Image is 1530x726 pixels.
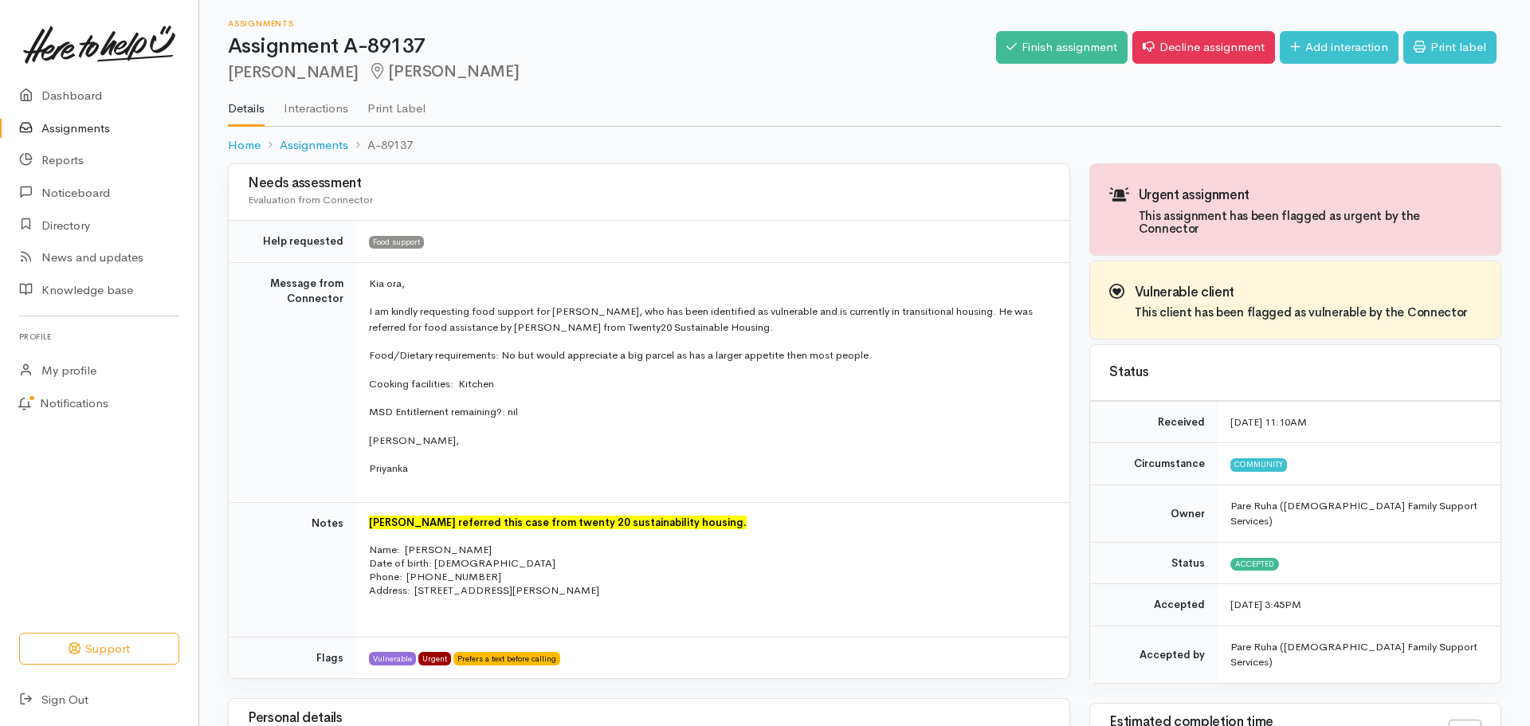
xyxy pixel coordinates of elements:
h3: Status [1109,365,1481,380]
h6: Profile [19,326,179,347]
td: Circumstance [1090,443,1218,485]
p: Cooking facilities: Kitchen [369,376,1050,392]
p: I am kindly requesting food support for [PERSON_NAME], who has been identified as vulnerable and ... [369,304,1050,335]
a: Finish assignment [996,31,1128,64]
p: Kia ora, [369,276,1050,292]
td: Message from Connector [229,262,356,502]
span: Prefers a text before calling [453,652,560,665]
nav: breadcrumb [228,127,1501,164]
span: Vulnerable [369,652,416,665]
p: Address: [STREET_ADDRESS][PERSON_NAME] [369,583,1050,597]
li: A-89137 [348,136,413,155]
time: [DATE] 11:10AM [1230,415,1307,429]
p: [PERSON_NAME], [369,433,1050,449]
a: Home [228,136,261,155]
a: Interactions [284,80,348,125]
span: Food support [369,236,424,249]
button: Support [19,633,179,665]
span: Urgent [418,652,451,665]
td: Pare Ruha ([DEMOGRAPHIC_DATA] Family Support Services) [1218,626,1501,683]
p: Name: [PERSON_NAME] [369,543,1050,556]
a: Assignments [280,136,348,155]
span: Accepted [1230,558,1279,571]
h3: Personal details [248,711,1050,726]
p: Date of birth: [DEMOGRAPHIC_DATA] Phone: [PHONE_NUMBER] [369,556,1050,583]
td: Flags [229,637,356,678]
td: Accepted by [1090,626,1218,683]
span: [PERSON_NAME] referred this case from twenty 20 sustainability housing. [369,516,747,529]
p: MSD Entitlement remaining?: nil [369,404,1050,420]
p: Priyanka [369,461,1050,477]
h3: Urgent assignment [1139,188,1481,203]
h3: Needs assessment [248,176,1050,191]
span: [PERSON_NAME] [368,61,519,81]
td: Accepted [1090,584,1218,626]
a: Add interaction [1280,31,1399,64]
span: Evaluation from Connector [248,193,373,206]
a: Print label [1403,31,1497,64]
h3: Vulnerable client [1135,285,1468,300]
h6: Assignments [228,19,996,28]
td: Status [1090,542,1218,584]
td: Help requested [229,221,356,263]
span: Pare Ruha ([DEMOGRAPHIC_DATA] Family Support Services) [1230,499,1477,528]
h4: This assignment has been flagged as urgent by the Connector [1139,210,1481,236]
td: Owner [1090,485,1218,542]
h1: Assignment A-89137 [228,35,996,58]
a: Decline assignment [1132,31,1275,64]
span: Community [1230,458,1287,471]
p: Food/Dietary requirements: No but would appreciate a big parcel as has a larger appetite then mos... [369,347,1050,363]
td: Received [1090,401,1218,443]
td: Notes [229,502,356,637]
h4: This client has been flagged as vulnerable by the Connector [1135,306,1468,320]
time: [DATE] 3:45PM [1230,598,1301,611]
a: Details [228,80,265,127]
h2: [PERSON_NAME] [228,63,996,81]
a: Print Label [367,80,426,125]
